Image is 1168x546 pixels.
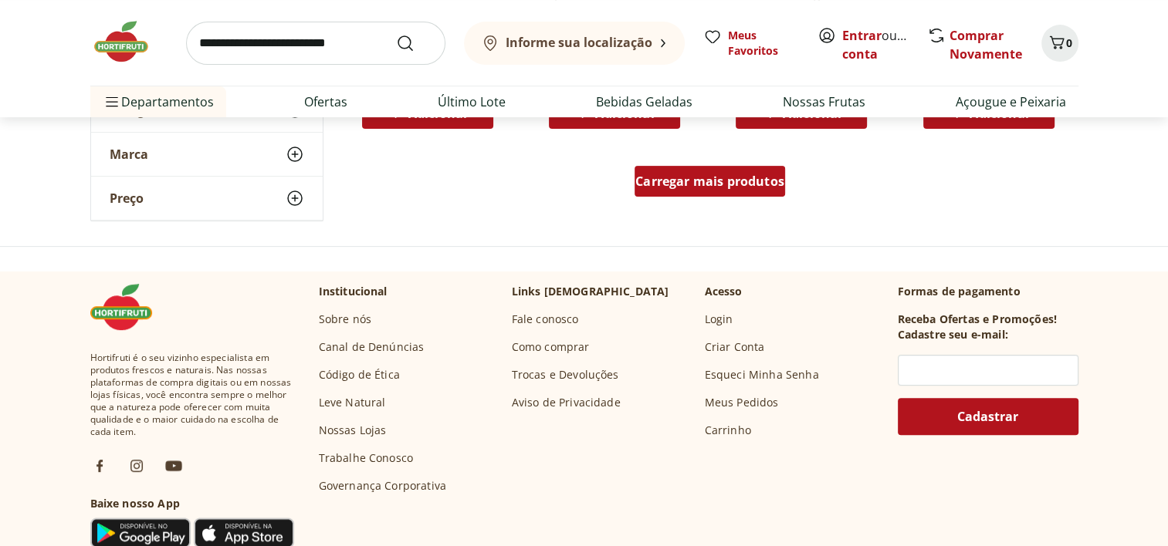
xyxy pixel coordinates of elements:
[319,478,447,494] a: Governança Corporativa
[319,395,386,410] a: Leve Natural
[705,423,751,438] a: Carrinho
[705,284,743,299] p: Acesso
[898,284,1078,299] p: Formas de pagamento
[319,423,387,438] a: Nossas Lojas
[635,166,785,203] a: Carregar mais produtos
[438,93,506,111] a: Último Lote
[506,34,652,51] b: Informe sua localização
[1041,25,1078,62] button: Carrinho
[186,22,445,65] input: search
[103,83,121,120] button: Menu
[512,284,669,299] p: Links [DEMOGRAPHIC_DATA]
[596,93,692,111] a: Bebidas Geladas
[512,312,579,327] a: Fale conosco
[512,367,619,383] a: Trocas e Devoluções
[396,34,433,52] button: Submit Search
[703,28,799,59] a: Meus Favoritos
[898,327,1008,342] h3: Cadastre seu e-mail:
[164,457,183,475] img: ytb
[842,27,927,62] a: Criar conta
[1066,35,1072,50] span: 0
[783,93,865,111] a: Nossas Frutas
[595,107,655,120] span: Adicionar
[783,107,843,120] span: Adicionar
[408,107,469,120] span: Adicionar
[319,450,414,466] a: Trabalhe Conosco
[90,496,294,511] h3: Baixe nosso App
[90,352,294,438] span: Hortifruti é o seu vizinho especialista em produtos frescos e naturais. Nas nossas plataformas de...
[90,19,168,65] img: Hortifruti
[91,133,323,176] button: Marca
[635,175,784,187] span: Carregar mais produtos
[950,27,1022,62] a: Comprar Novamente
[898,312,1057,327] h3: Receba Ofertas e Promoções!
[319,284,388,299] p: Institucional
[705,367,819,383] a: Esqueci Minha Senha
[127,457,146,475] img: ig
[705,339,765,355] a: Criar Conta
[842,27,882,44] a: Entrar
[90,284,168,330] img: Hortifruti
[705,395,779,410] a: Meus Pedidos
[319,339,425,355] a: Canal de Denúncias
[956,93,1066,111] a: Açougue e Peixaria
[512,395,621,410] a: Aviso de Privacidade
[110,147,148,162] span: Marca
[319,312,371,327] a: Sobre nós
[110,190,144,206] span: Preço
[319,367,400,383] a: Código de Ética
[91,177,323,220] button: Preço
[90,457,109,475] img: fb
[705,312,733,327] a: Login
[842,26,911,63] span: ou
[970,107,1030,120] span: Adicionar
[103,83,214,120] span: Departamentos
[512,339,590,355] a: Como comprar
[464,22,685,65] button: Informe sua localização
[304,93,347,111] a: Ofertas
[957,410,1018,423] span: Cadastrar
[728,28,799,59] span: Meus Favoritos
[898,398,1078,435] button: Cadastrar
